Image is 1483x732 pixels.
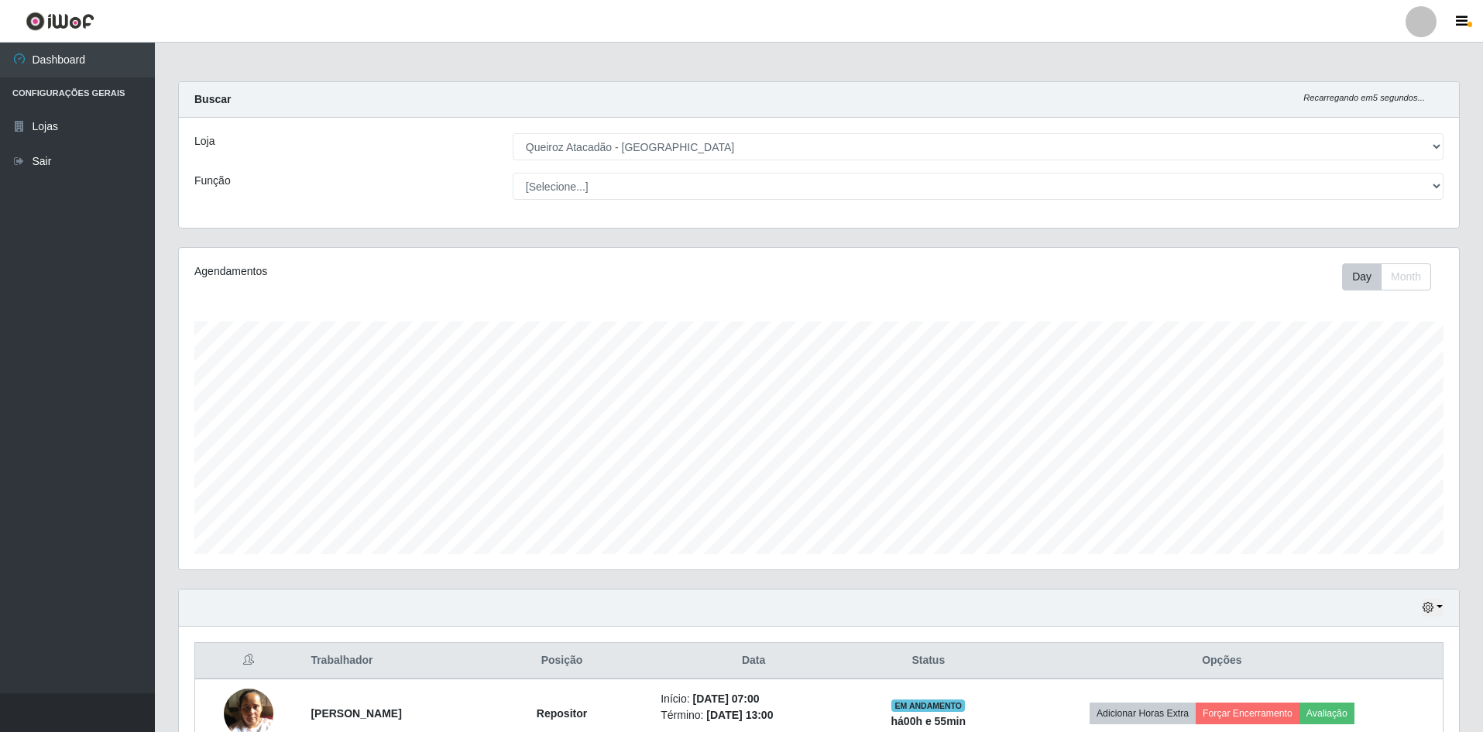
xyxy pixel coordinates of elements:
[661,707,846,723] li: Término:
[26,12,94,31] img: CoreUI Logo
[1299,703,1354,724] button: Avaliação
[472,643,651,679] th: Posição
[194,133,215,149] label: Loja
[194,93,231,105] strong: Buscar
[1090,703,1196,724] button: Adicionar Horas Extra
[856,643,1001,679] th: Status
[194,263,702,280] div: Agendamentos
[692,692,759,705] time: [DATE] 07:00
[891,699,965,712] span: EM ANDAMENTO
[1342,263,1444,290] div: Toolbar with button groups
[651,643,856,679] th: Data
[301,643,472,679] th: Trabalhador
[1303,93,1425,102] i: Recarregando em 5 segundos...
[1381,263,1431,290] button: Month
[1342,263,1431,290] div: First group
[1001,643,1444,679] th: Opções
[661,691,846,707] li: Início:
[706,709,773,721] time: [DATE] 13:00
[311,707,401,720] strong: [PERSON_NAME]
[537,707,587,720] strong: Repositor
[194,173,231,189] label: Função
[891,715,966,727] strong: há 00 h e 55 min
[1342,263,1382,290] button: Day
[1196,703,1299,724] button: Forçar Encerramento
